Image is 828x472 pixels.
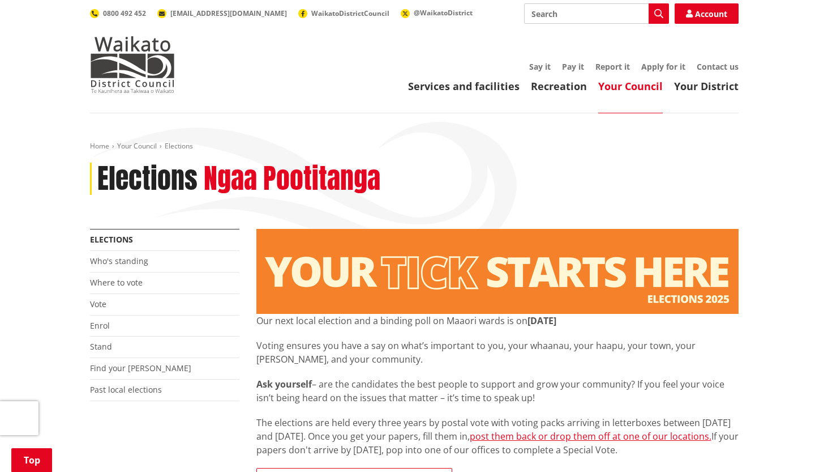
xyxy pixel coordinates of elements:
[90,141,109,151] a: Home
[90,299,106,309] a: Vote
[401,8,473,18] a: @WaikatoDistrict
[256,416,739,457] p: The elections are held every three years by postal vote with voting packs arriving in letterboxes...
[256,339,739,366] p: Voting ensures you have a say on what’s important to you, your whaanau, your haapu, your town, yo...
[90,320,110,331] a: Enrol
[90,36,175,93] img: Waikato District Council - Te Kaunihera aa Takiwaa o Waikato
[90,8,146,18] a: 0800 492 452
[697,61,739,72] a: Contact us
[90,384,162,395] a: Past local elections
[90,341,112,352] a: Stand
[11,448,52,472] a: Top
[90,234,133,245] a: Elections
[674,79,739,93] a: Your District
[90,363,191,373] a: Find your [PERSON_NAME]
[103,8,146,18] span: 0800 492 452
[204,163,380,195] h2: Ngaa Pootitanga
[470,430,711,443] a: post them back or drop them off at one of our locations.
[90,142,739,151] nav: breadcrumb
[529,61,551,72] a: Say it
[598,79,663,93] a: Your Council
[675,3,739,24] a: Account
[170,8,287,18] span: [EMAIL_ADDRESS][DOMAIN_NAME]
[157,8,287,18] a: [EMAIL_ADDRESS][DOMAIN_NAME]
[97,163,198,195] h1: Elections
[595,61,630,72] a: Report it
[527,314,556,327] strong: [DATE]
[256,229,739,314] img: Elections - Website banner
[117,141,157,151] a: Your Council
[90,256,148,266] a: Who's standing
[641,61,685,72] a: Apply for it
[90,277,143,288] a: Where to vote
[256,314,739,328] p: Our next local election and a binding poll on Maaori wards is on
[524,3,669,24] input: Search input
[562,61,584,72] a: Pay it
[311,8,389,18] span: WaikatoDistrictCouncil
[531,79,587,93] a: Recreation
[408,79,520,93] a: Services and facilities
[298,8,389,18] a: WaikatoDistrictCouncil
[256,377,739,405] p: – are the candidates the best people to support and grow your community? If you feel your voice i...
[165,141,193,151] span: Elections
[414,8,473,18] span: @WaikatoDistrict
[256,378,312,390] strong: Ask yourself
